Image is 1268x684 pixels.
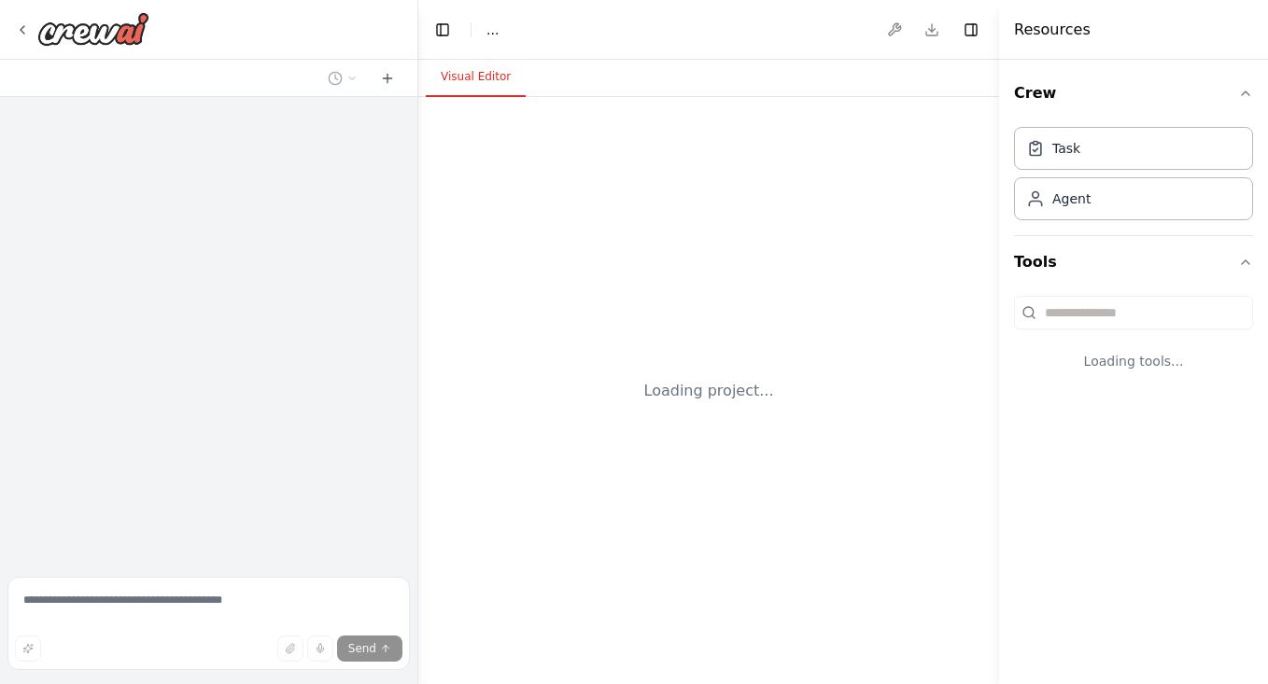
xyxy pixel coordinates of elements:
button: Tools [1014,236,1253,288]
button: Hide right sidebar [958,17,984,43]
div: Tools [1014,288,1253,400]
button: Start a new chat [373,67,402,90]
div: Agent [1052,189,1091,208]
button: Upload files [277,635,303,662]
button: Improve this prompt [15,635,41,662]
button: Send [337,635,402,662]
div: Loading project... [644,380,774,402]
div: Loading tools... [1014,337,1253,385]
button: Crew [1014,67,1253,119]
div: Crew [1014,119,1253,235]
div: Task [1052,139,1080,158]
span: Send [348,641,376,656]
button: Switch to previous chat [320,67,365,90]
h4: Resources [1014,19,1091,41]
span: ... [486,21,499,39]
button: Visual Editor [426,58,526,97]
button: Hide left sidebar [430,17,456,43]
img: Logo [37,12,149,46]
nav: breadcrumb [486,21,499,39]
button: Click to speak your automation idea [307,635,333,662]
